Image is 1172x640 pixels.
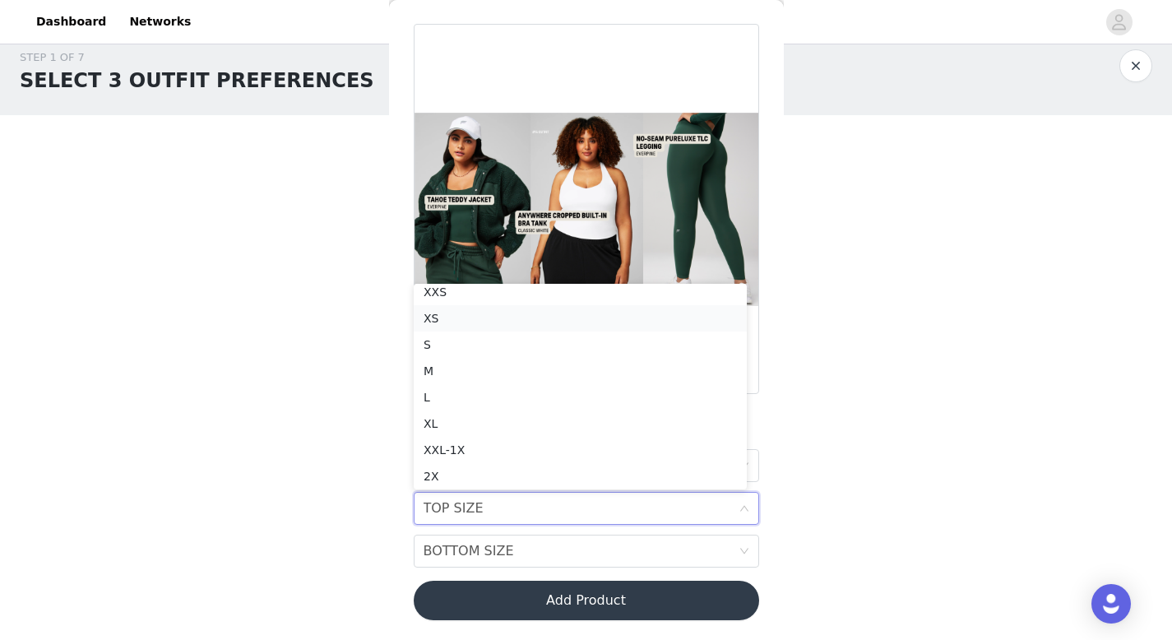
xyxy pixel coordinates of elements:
div: BOTTOM SIZE [424,536,514,567]
div: XXL-1X [424,441,737,459]
div: XS [424,309,737,327]
i: icon: down [739,503,749,515]
div: avatar [1111,9,1127,35]
div: XXS [424,283,737,301]
a: Networks [119,3,201,40]
div: STEP 1 OF 7 [20,49,374,66]
div: S [424,336,737,354]
div: 2X [424,467,737,485]
div: L [424,388,737,406]
div: XL [424,415,737,433]
div: TOP SIZE [424,493,484,524]
h1: SELECT 3 OUTFIT PREFERENCES [20,66,374,95]
div: M [424,362,737,380]
div: Open Intercom Messenger [1091,584,1131,624]
i: icon: down [739,546,749,558]
a: Dashboard [26,3,116,40]
button: Add Product [414,581,759,620]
